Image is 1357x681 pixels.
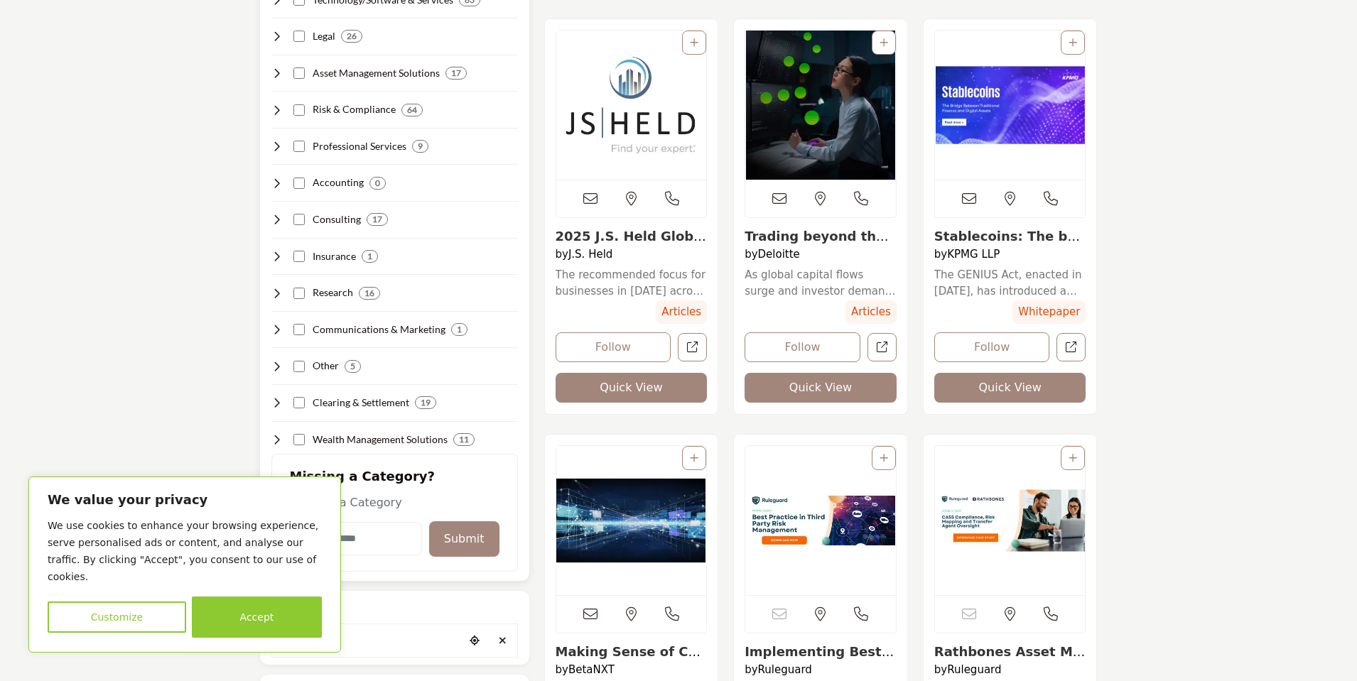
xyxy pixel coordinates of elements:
[445,67,467,80] div: 17 Results For Asset Management Solutions
[375,178,380,188] b: 0
[845,300,897,324] span: Articles
[556,644,708,660] h3: Making Sense of Corporate Shareholder Communications for Clients
[556,31,707,180] a: View details about js-held
[745,332,860,362] button: Follow
[313,102,396,116] h4: Risk & Compliance: Helping securities industry firms manage risk, ensure compliance, and prevent ...
[293,67,305,79] input: Select Asset Management Solutions checkbox
[401,104,423,116] div: 64 Results For Risk & Compliance
[745,373,897,403] button: Quick View
[313,359,339,373] h4: Other: Encompassing various other services and organizations supporting the securities industry e...
[935,446,1086,595] img: Rathbones Asset Management Success Story listing image
[313,285,353,300] h4: Research: Conducting market, financial, economic, and industry research for securities industry p...
[48,517,322,585] p: We use cookies to enhance your browsing experience, serve personalised ads or content, and analys...
[313,29,335,43] h4: Legal: Providing legal advice, compliance support, and litigation services to securities industry...
[453,433,475,446] div: 11 Results For Wealth Management Solutions
[313,432,448,447] h4: Wealth Management Solutions: Providing comprehensive wealth management services to high-net-worth...
[758,663,812,676] a: Ruleguard
[464,626,485,656] div: Choose your current location
[369,177,386,190] div: 0 Results For Accounting
[1069,452,1077,464] a: Add To List For Resource
[313,139,406,153] h4: Professional Services: Delivering staffing, training, and outsourcing services to support securit...
[451,68,461,78] b: 17
[457,325,462,334] b: 1
[429,521,499,557] button: Submit
[272,626,464,653] input: Search Location
[934,248,1086,261] h4: by
[350,361,355,371] b: 5
[293,104,305,116] input: Select Risk & Compliance checkbox
[745,267,897,299] a: As global capital flows surge and investor demand for real-time access intensifies, the move towa...
[459,435,469,445] b: 11
[293,288,305,299] input: Select Research checkbox
[367,251,372,261] b: 1
[48,601,186,633] button: Customize
[758,248,800,261] a: Deloitte
[313,322,445,337] h4: Communications & Marketing: Delivering marketing, public relations, and investor relations servic...
[935,446,1086,595] a: View details about ruleguard
[293,251,305,262] input: Select Insurance checkbox
[745,663,897,676] h4: by
[345,360,361,373] div: 5 Results For Other
[415,396,436,409] div: 19 Results For Clearing & Settlement
[1069,37,1077,48] a: Add To List For Resource
[372,214,382,224] b: 17
[1044,607,1058,621] i: Open Contact Info
[556,267,708,299] a: The recommended focus for businesses in [DATE] across the global landscape is adaptation, driven ...
[745,229,897,244] h3: Trading beyond the bell: Strategic and operational impacts of 24/5 trading
[665,607,679,621] i: Open Contact Info
[364,288,374,298] b: 16
[290,522,422,555] input: Category Name
[1056,333,1086,362] a: Open Resources
[293,324,305,335] input: Select Communications & Marketing checkbox
[934,663,1086,676] h4: by
[421,398,431,408] b: 19
[313,66,440,80] h4: Asset Management Solutions: Offering investment strategies, portfolio management, and performance...
[880,452,888,464] a: Add To List For Resource
[690,37,698,48] a: Add To List For Resource
[293,361,305,372] input: Select Other checkbox
[362,250,378,263] div: 1 Results For Insurance
[934,229,1086,244] h3: Stablecoins: The bridge between traditional finance and digital assets
[690,452,698,464] a: Add To List For Resource
[947,663,1001,676] a: Ruleguard
[313,175,364,190] h4: Accounting: Providing financial reporting, auditing, tax, and advisory services to securities ind...
[293,214,305,225] input: Select Consulting checkbox
[854,607,868,621] i: Open Contact Info
[556,229,706,259] a: View details about js-held
[568,663,615,676] a: BetaNXT
[934,644,1086,675] a: View details about ruleguard
[745,446,896,595] img: Implementing Best Practices in Third-Party Risk Management listing image
[556,31,707,180] img: 2025 J.S. Held Global Risk Report listing image
[656,300,707,324] span: Articles
[935,31,1086,180] a: View details about kpmg-llp
[418,141,423,151] b: 9
[745,248,897,261] h4: by
[556,332,671,362] button: Follow
[341,30,362,43] div: 26 Results For Legal
[678,333,707,362] a: Open Resources
[934,267,1086,299] a: The GENIUS Act, enacted in [DATE], has introduced a regulatory framework for payment stablecoins,...
[293,434,305,445] input: Select Wealth Management Solutions checkbox
[556,248,708,261] h4: by
[451,323,467,336] div: 1 Results For Communications & Marketing
[290,469,499,494] h2: Missing a Category?
[665,192,679,206] i: Open Contact Info
[407,105,417,115] b: 64
[934,229,1080,259] a: View details about kpmg-llp
[293,397,305,408] input: Select Clearing & Settlement checkbox
[880,37,888,48] a: Add To List For Resource
[293,178,305,189] input: Select Accounting checkbox
[854,192,868,206] i: Open Contact Info
[556,446,707,595] img: Making Sense of Corporate Shareholder Communications for Clients listing image
[934,332,1050,362] button: Follow
[192,596,322,638] button: Accept
[367,213,388,226] div: 17 Results For Consulting
[492,626,514,656] div: Clear search location
[556,644,703,675] a: View details about betanxt
[867,333,897,362] a: Open Resources
[290,496,402,509] span: Suggest a Category
[935,31,1086,180] img: Stablecoins: The bridge between traditional finance and digital assets listing image
[745,31,896,180] img: Trading beyond the bell: Strategic and operational impacts of 24/5 trading listing image
[313,249,356,263] h4: Insurance: Offering insurance solutions to protect securities industry firms from various risks.
[556,373,708,403] button: Quick View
